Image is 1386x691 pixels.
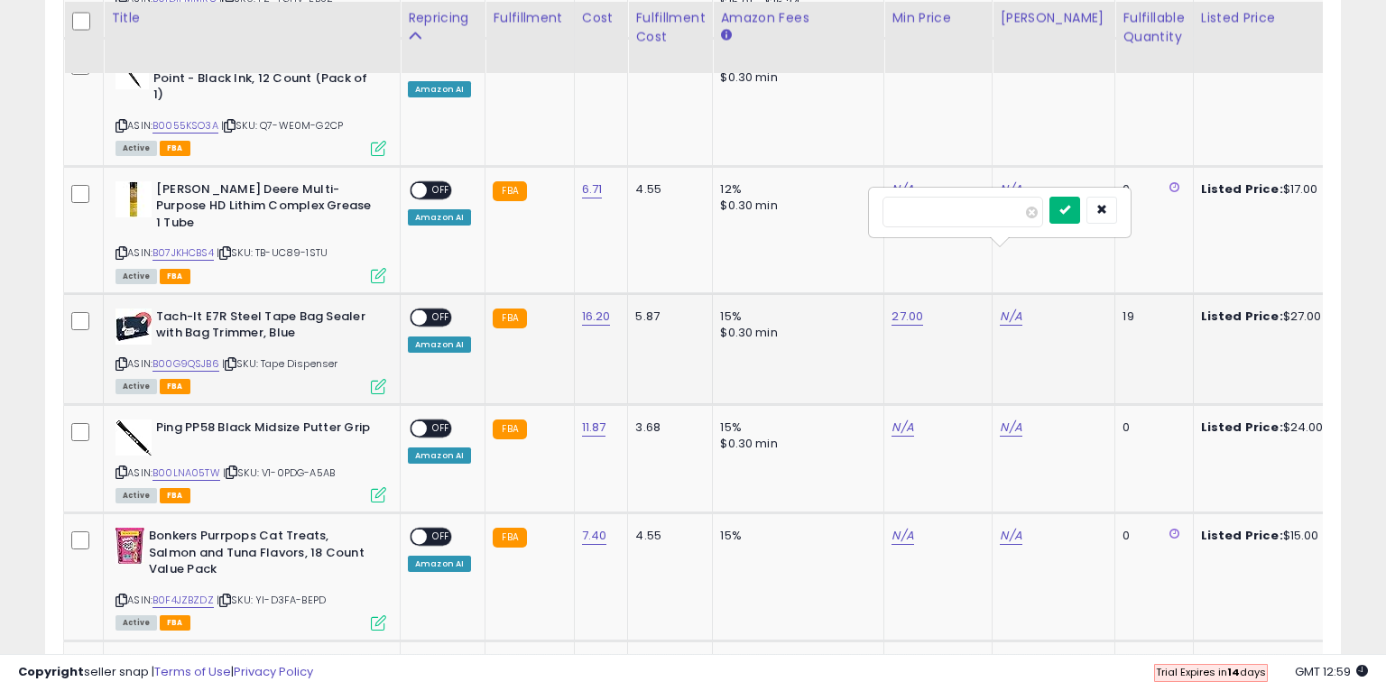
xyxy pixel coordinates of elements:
img: 41ph9V8GdNL._SL40_.jpg [115,181,152,217]
div: ASIN: [115,181,386,281]
span: OFF [427,530,456,545]
div: ASIN: [115,53,386,153]
span: | SKU: V1-0PDG-A5AB [223,465,335,480]
b: Listed Price: [1201,527,1283,544]
div: 4.55 [635,528,698,544]
a: B00LNA05TW [152,465,220,481]
small: FBA [493,419,526,439]
div: 15% [720,419,870,436]
div: 4.55 [635,181,698,198]
div: 0 [1123,419,1178,436]
small: FBA [493,309,526,328]
div: Min Price [892,9,984,28]
a: N/A [892,419,913,437]
small: Amazon Fees. [720,28,731,44]
div: $0.30 min [720,198,870,214]
span: All listings currently available for purchase on Amazon [115,269,157,284]
div: ASIN: [115,309,386,392]
b: U.S. Government Pen - Medium Point - Black Ink, 12 Count (Pack of 1) [153,53,373,108]
div: ASIN: [115,419,386,502]
a: B0055KSO3A [152,118,218,134]
a: B07JKHCBS4 [152,245,214,261]
b: [PERSON_NAME] Deere Multi-Purpose HD Lithim Complex Grease 1 Tube [156,181,375,236]
span: | SKU: Q7-WE0M-G2CP [221,118,343,133]
div: [PERSON_NAME] [1000,9,1107,28]
span: | SKU: YI-D3FA-BEPD [217,593,326,607]
div: $0.30 min [720,436,870,452]
a: 6.71 [582,180,603,198]
span: OFF [427,182,456,198]
a: N/A [892,180,913,198]
div: $0.30 min [720,69,870,86]
a: 16.20 [582,308,611,326]
a: B00G9QSJB6 [152,356,219,372]
a: N/A [1000,308,1021,326]
div: $15.00 [1201,528,1351,544]
span: OFF [427,310,456,326]
a: N/A [1000,527,1021,545]
a: Terms of Use [154,663,231,680]
span: FBA [160,141,190,156]
div: Amazon AI [408,556,471,572]
a: B0F4JZBZDZ [152,593,214,608]
a: 27.00 [892,308,923,326]
img: 51LTsU3BGzL._SL40_.jpg [115,528,144,564]
a: N/A [1000,419,1021,437]
a: 11.87 [582,419,606,437]
div: 0 [1123,528,1178,544]
div: Repricing [408,9,477,28]
div: Cost [582,9,621,28]
div: 5.87 [635,309,698,325]
div: Fulfillment Cost [635,9,705,47]
div: Title [111,9,393,28]
div: Amazon AI [408,209,471,226]
b: Ping PP58 Black Midsize Putter Grip [156,419,375,441]
div: Amazon Fees [720,9,876,28]
span: | SKU: Tape Dispenser [222,356,338,371]
div: $17.00 [1201,181,1351,198]
span: 2025-08-16 12:59 GMT [1295,663,1368,680]
strong: Copyright [18,663,84,680]
div: Amazon AI [408,336,471,353]
span: All listings currently available for purchase on Amazon [115,141,157,156]
small: FBA [493,181,526,201]
span: FBA [160,269,190,284]
div: ASIN: [115,528,386,628]
a: N/A [892,527,913,545]
span: All listings currently available for purchase on Amazon [115,488,157,503]
span: FBA [160,615,190,631]
span: All listings currently available for purchase on Amazon [115,615,157,631]
img: 31IKK0YeNzL._SL40_.jpg [115,419,152,456]
span: All listings currently available for purchase on Amazon [115,379,157,394]
b: Bonkers Purrpops Cat Treats, Salmon and Tuna Flavors, 18 Count Value Pack [149,528,368,583]
b: 14 [1227,665,1240,679]
div: Fulfillable Quantity [1123,9,1185,47]
img: 41Qni85zMuL._SL40_.jpg [115,309,152,345]
div: $24.00 [1201,419,1351,436]
div: 15% [720,528,870,544]
div: $27.00 [1201,309,1351,325]
small: FBA [493,528,526,548]
div: Listed Price [1201,9,1357,28]
div: 12% [720,181,870,198]
div: Fulfillment [493,9,566,28]
b: Listed Price: [1201,419,1283,436]
b: Tach-It E7R Steel Tape Bag Sealer with Bag Trimmer, Blue [156,309,375,346]
div: 0 [1123,181,1178,198]
a: 7.40 [582,527,607,545]
a: Privacy Policy [234,663,313,680]
div: $0.30 min [720,325,870,341]
div: seller snap | | [18,664,313,681]
b: Listed Price: [1201,180,1283,198]
span: FBA [160,379,190,394]
div: 19 [1123,309,1178,325]
div: Amazon AI [408,81,471,97]
span: | SKU: TB-UC89-1STU [217,245,328,260]
div: Amazon AI [408,447,471,464]
b: Listed Price: [1201,308,1283,325]
div: 15% [720,309,870,325]
span: OFF [427,420,456,436]
div: 3.68 [635,419,698,436]
a: N/A [1000,180,1021,198]
span: FBA [160,488,190,503]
